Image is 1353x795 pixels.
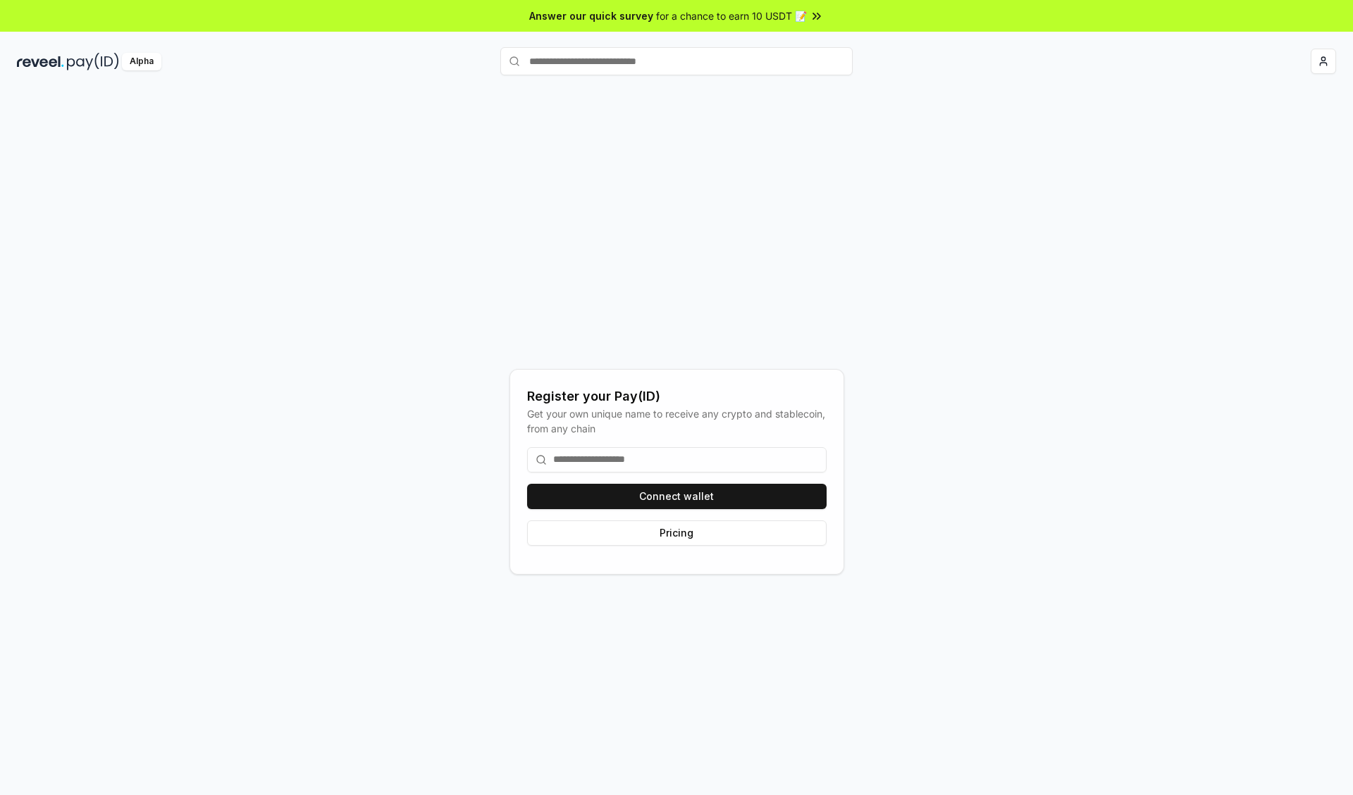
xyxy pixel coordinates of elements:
img: pay_id [67,53,119,70]
button: Pricing [527,520,827,546]
div: Alpha [122,53,161,70]
div: Register your Pay(ID) [527,387,827,406]
div: Get your own unique name to receive any crypto and stablecoin, from any chain [527,406,827,436]
span: Answer our quick survey [529,8,653,23]
img: reveel_dark [17,53,64,70]
button: Connect wallet [527,484,827,509]
span: for a chance to earn 10 USDT 📝 [656,8,807,23]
